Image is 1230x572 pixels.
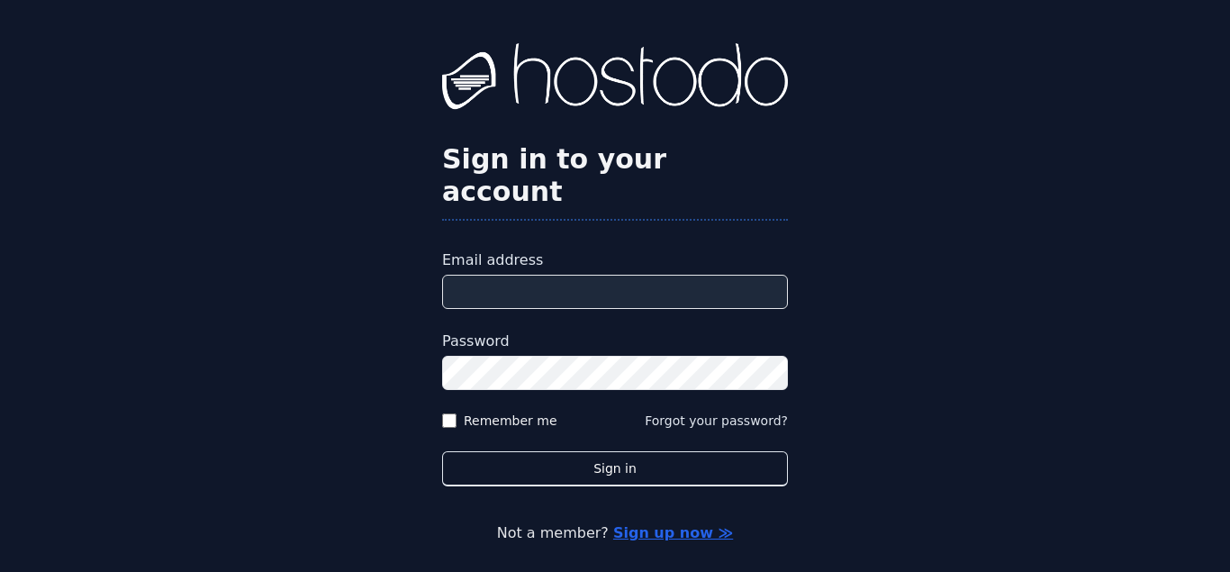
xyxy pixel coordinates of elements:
img: Hostodo [442,43,788,115]
button: Sign in [442,451,788,486]
a: Sign up now ≫ [613,524,733,541]
label: Password [442,331,788,352]
label: Email address [442,250,788,271]
label: Remember me [464,412,557,430]
p: Not a member? [86,522,1144,544]
button: Forgot your password? [645,412,788,430]
h2: Sign in to your account [442,143,788,208]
